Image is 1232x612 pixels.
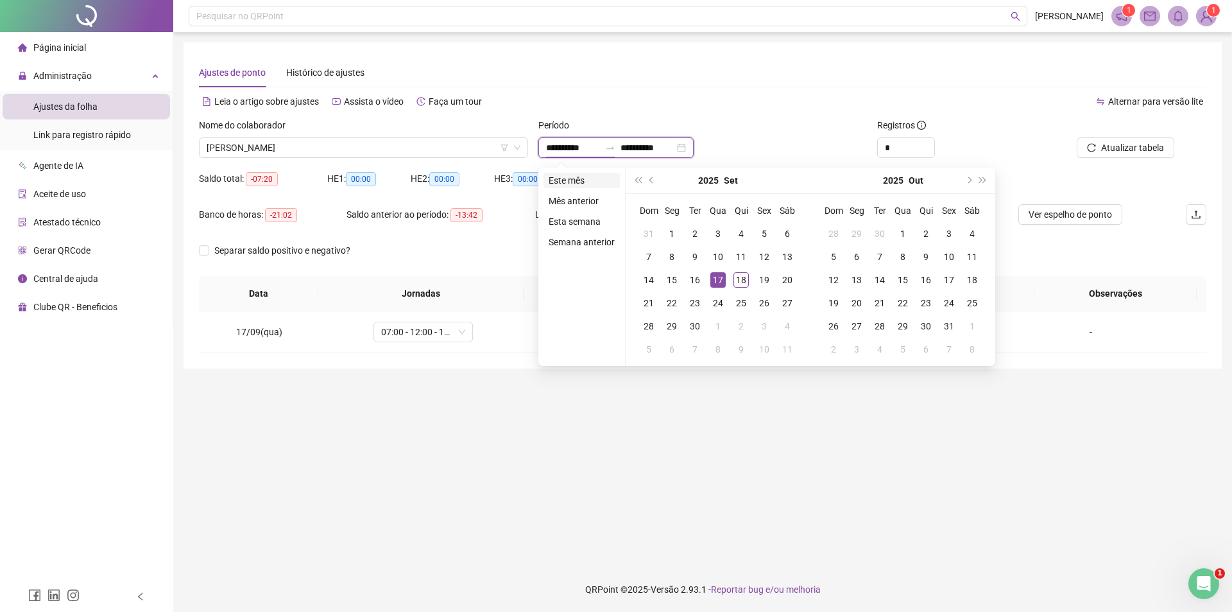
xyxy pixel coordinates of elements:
[706,222,730,245] td: 2025-09-03
[730,292,753,315] td: 2025-09-25
[961,338,984,361] td: 2025-11-08
[346,172,376,186] span: 00:00
[918,272,934,288] div: 16
[537,325,646,339] div: +
[724,168,738,193] button: month panel
[1197,6,1216,26] img: 84190
[822,338,845,361] td: 2025-11-02
[318,276,524,311] th: Jornadas
[872,249,887,265] div: 7
[28,589,41,602] span: facebook
[730,315,753,338] td: 2025-10-02
[33,245,90,256] span: Gerar QRCode
[757,249,772,265] div: 12
[18,218,27,227] span: solution
[826,226,841,241] div: 28
[891,315,914,338] td: 2025-10-29
[381,322,465,342] span: 07:00 - 12:00 - 13:00 - 15:20
[961,315,984,338] td: 2025-11-01
[706,199,730,222] th: Qua
[730,199,753,222] th: Qui
[937,338,961,361] td: 2025-11-07
[1215,568,1225,579] span: 1
[660,245,683,268] td: 2025-09-08
[918,226,934,241] div: 2
[683,315,706,338] td: 2025-09-30
[868,338,891,361] td: 2025-11-04
[1096,97,1105,106] span: swap
[891,199,914,222] th: Qua
[845,338,868,361] td: 2025-11-03
[733,249,749,265] div: 11
[246,172,278,186] span: -07:20
[941,272,957,288] div: 17
[826,319,841,334] div: 26
[199,207,346,222] div: Banco de horas:
[1207,4,1220,17] sup: Atualize o seu contato no menu Meus Dados
[891,292,914,315] td: 2025-10-22
[683,268,706,292] td: 2025-09-16
[513,172,543,186] span: 00:00
[641,342,656,357] div: 5
[1188,568,1219,599] iframe: Intercom live chat
[776,245,799,268] td: 2025-09-13
[332,97,341,106] span: youtube
[1011,12,1020,21] span: search
[895,272,911,288] div: 15
[961,199,984,222] th: Sáb
[849,342,864,357] div: 3
[641,319,656,334] div: 28
[327,171,411,186] div: HE 1:
[33,71,92,81] span: Administração
[645,168,659,193] button: prev-year
[776,292,799,315] td: 2025-09-27
[683,222,706,245] td: 2025-09-02
[872,295,887,311] div: 21
[543,214,620,229] li: Esta semana
[733,295,749,311] div: 25
[937,315,961,338] td: 2025-10-31
[660,268,683,292] td: 2025-09-15
[909,168,923,193] button: month panel
[961,222,984,245] td: 2025-10-04
[683,245,706,268] td: 2025-09-09
[961,292,984,315] td: 2025-10-25
[757,272,772,288] div: 19
[33,42,86,53] span: Página inicial
[687,319,703,334] div: 30
[845,199,868,222] th: Seg
[776,338,799,361] td: 2025-10-11
[937,222,961,245] td: 2025-10-03
[976,168,990,193] button: super-next-year
[822,245,845,268] td: 2025-10-05
[199,171,327,186] div: Saldo total:
[1172,10,1184,22] span: bell
[207,138,520,157] span: ADAILTON ALEXANDRINO DE SANTANA
[914,268,937,292] td: 2025-10-16
[543,193,620,209] li: Mês anterior
[937,245,961,268] td: 2025-10-10
[660,315,683,338] td: 2025-09-29
[883,168,903,193] button: year panel
[868,222,891,245] td: 2025-09-30
[849,295,864,311] div: 20
[780,295,795,311] div: 27
[733,342,749,357] div: 9
[868,268,891,292] td: 2025-10-14
[753,268,776,292] td: 2025-09-19
[641,272,656,288] div: 14
[757,295,772,311] div: 26
[641,226,656,241] div: 31
[1034,276,1197,311] th: Observações
[1127,6,1131,15] span: 1
[687,342,703,357] div: 7
[660,338,683,361] td: 2025-10-06
[917,121,926,130] span: info-circle
[236,327,282,337] span: 17/09(qua)
[822,292,845,315] td: 2025-10-19
[780,319,795,334] div: 4
[914,245,937,268] td: 2025-10-09
[710,295,726,311] div: 24
[937,268,961,292] td: 2025-10-17
[199,118,294,132] label: Nome do colaborador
